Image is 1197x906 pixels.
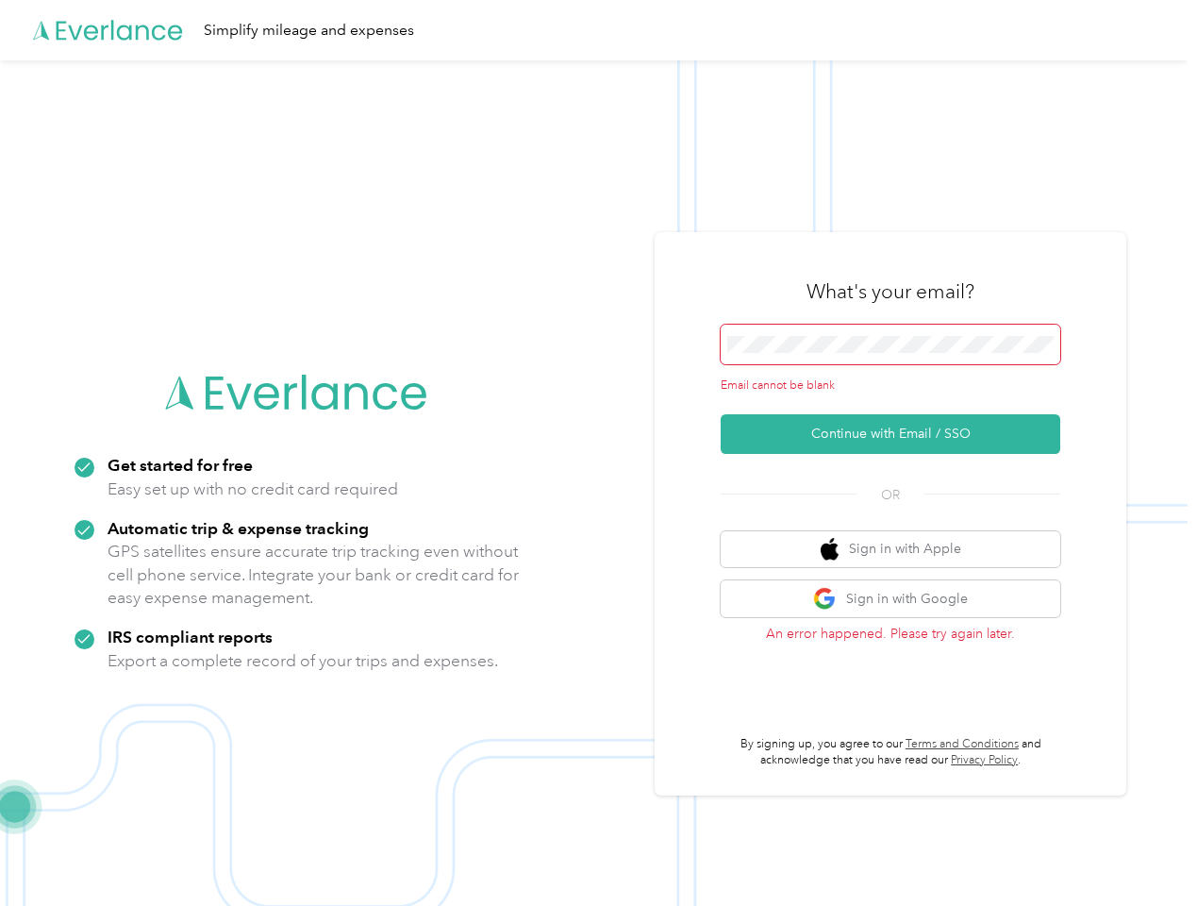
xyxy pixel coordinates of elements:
[821,538,840,562] img: apple logo
[806,278,974,305] h3: What's your email?
[108,478,398,501] p: Easy set up with no credit card required
[721,580,1060,617] button: google logoSign in with Google
[204,19,414,42] div: Simplify mileage and expenses
[906,737,1019,751] a: Terms and Conditions
[108,455,253,475] strong: Get started for free
[721,531,1060,568] button: apple logoSign in with Apple
[108,540,520,610] p: GPS satellites ensure accurate trip tracking even without cell phone service. Integrate your bank...
[108,649,498,673] p: Export a complete record of your trips and expenses.
[108,627,273,646] strong: IRS compliant reports
[108,518,369,538] strong: Automatic trip & expense tracking
[721,377,1060,394] div: Email cannot be blank
[721,736,1060,769] p: By signing up, you agree to our and acknowledge that you have read our .
[721,624,1060,644] p: An error happened. Please try again later.
[951,753,1018,767] a: Privacy Policy
[721,414,1060,454] button: Continue with Email / SSO
[857,485,923,505] span: OR
[813,587,837,611] img: google logo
